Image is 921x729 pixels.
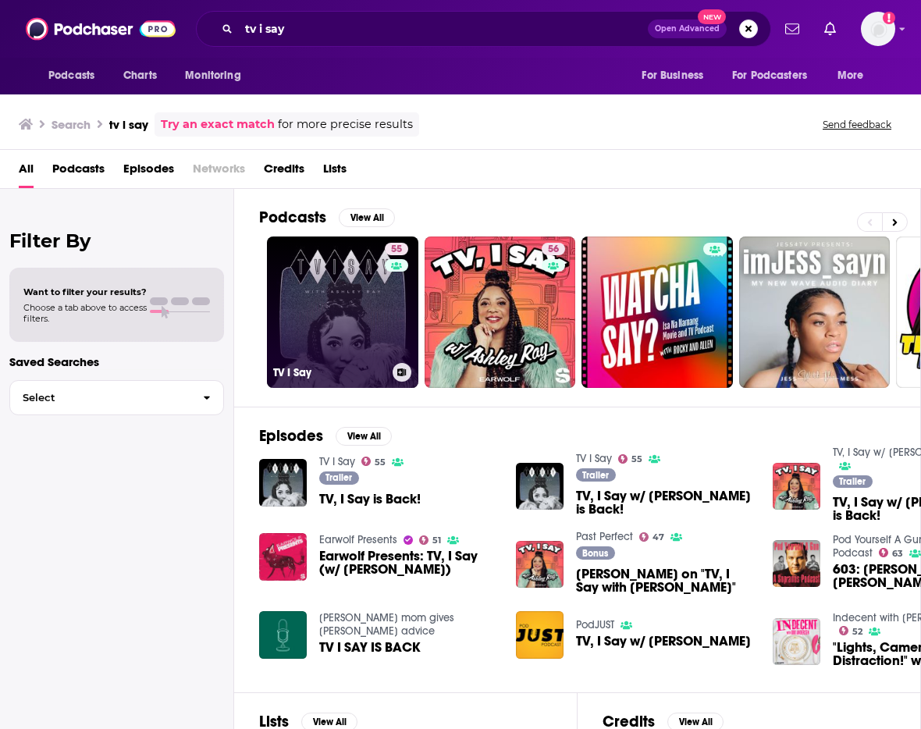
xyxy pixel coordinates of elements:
button: View All [336,427,392,446]
a: TV, I Say w/ Ashley Ray is Back! [576,489,754,516]
a: Episodes [123,156,174,188]
span: 47 [653,534,664,541]
h2: Filter By [9,229,224,252]
img: TV I SAY IS BACK [259,611,307,659]
img: Earwolf Presents: TV, I Say (w/ Ashley Ray) [259,533,307,581]
span: [PERSON_NAME] on "TV, I Say with [PERSON_NAME]" [576,567,754,594]
input: Search podcasts, credits, & more... [239,16,648,41]
img: "Lights, Camera, Distraction!" with Ashley Ray (TV I Say) & Alex Keledjian (Project Greenlight) [773,618,820,666]
span: 51 [432,537,441,544]
a: TV, I Say w/ Ashley Ray [576,635,751,648]
a: Credits [264,156,304,188]
a: PodcastsView All [259,208,395,227]
span: 56 [548,242,559,258]
a: Past Perfect [576,530,633,543]
span: For Podcasters [732,65,807,87]
span: Networks [193,156,245,188]
span: New [698,9,726,24]
span: Select [10,393,190,403]
a: Earwolf Presents: TV, I Say (w/ Ashley Ray) [319,549,497,576]
span: For Business [642,65,703,87]
a: Lists [323,156,347,188]
a: 55 [361,457,386,466]
h3: tv i say [109,117,148,132]
a: 52 [839,626,863,635]
span: for more precise results [278,116,413,133]
a: TV I SAY IS BACK [319,641,421,654]
a: ashley ray's mom gives donald glover advice [319,611,454,638]
a: Simone on "TV, I Say with Ashley Ray" [576,567,754,594]
span: 55 [375,459,386,466]
span: 55 [631,456,642,463]
a: TV I Say [576,452,612,465]
span: 63 [892,550,903,557]
span: Choose a tab above to access filters. [23,302,147,324]
a: 55 [385,243,408,255]
button: open menu [722,61,830,91]
span: Charts [123,65,157,87]
a: 51 [419,535,442,545]
button: Show profile menu [861,12,895,46]
button: Select [9,380,224,415]
button: open menu [37,61,115,91]
span: Podcasts [48,65,94,87]
a: Earwolf Presents [319,533,397,546]
span: Open Advanced [655,25,720,33]
span: TV, I Say w/ [PERSON_NAME] is Back! [576,489,754,516]
a: Show notifications dropdown [818,16,842,42]
p: Saved Searches [9,354,224,369]
h3: Search [52,117,91,132]
h2: Podcasts [259,208,326,227]
a: PodJUST [576,618,614,631]
a: TV I Say [319,455,355,468]
a: TV, I Say is Back! [319,493,421,506]
a: 47 [639,532,665,542]
h3: TV I Say [273,366,386,379]
img: TV, I Say w/ Ashley Ray [516,611,564,659]
span: TV, I Say w/ [PERSON_NAME] [576,635,751,648]
a: EpisodesView All [259,426,392,446]
a: 55TV I Say [267,236,418,388]
span: Podcasts [52,156,105,188]
img: Podchaser - Follow, Share and Rate Podcasts [26,14,176,44]
button: View All [339,208,395,227]
span: Earwolf Presents: TV, I Say (w/ [PERSON_NAME]) [319,549,497,576]
a: Charts [113,61,166,91]
a: 56 [542,243,565,255]
h2: Episodes [259,426,323,446]
button: Send feedback [818,118,896,131]
a: 55 [618,454,643,464]
a: All [19,156,34,188]
img: TV, I Say w/ Ashley Ray is Back! [516,463,564,510]
span: 55 [391,242,402,258]
span: More [837,65,864,87]
svg: Add a profile image [883,12,895,24]
img: TV, I Say is Back! [259,459,307,507]
span: Trailer [839,477,866,486]
span: Trailer [582,471,609,480]
div: Search podcasts, credits, & more... [196,11,771,47]
img: 603: Mayham, with Ashley Ray from TV, I Say [773,540,820,588]
button: open menu [827,61,884,91]
a: 56 [425,236,576,388]
img: Simone on "TV, I Say with Ashley Ray" [516,541,564,589]
span: Monitoring [185,65,240,87]
a: Try an exact match [161,116,275,133]
img: TV, I Say w/ Ashley Ray is Back! [773,463,820,510]
span: Logged in as heidiv [861,12,895,46]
